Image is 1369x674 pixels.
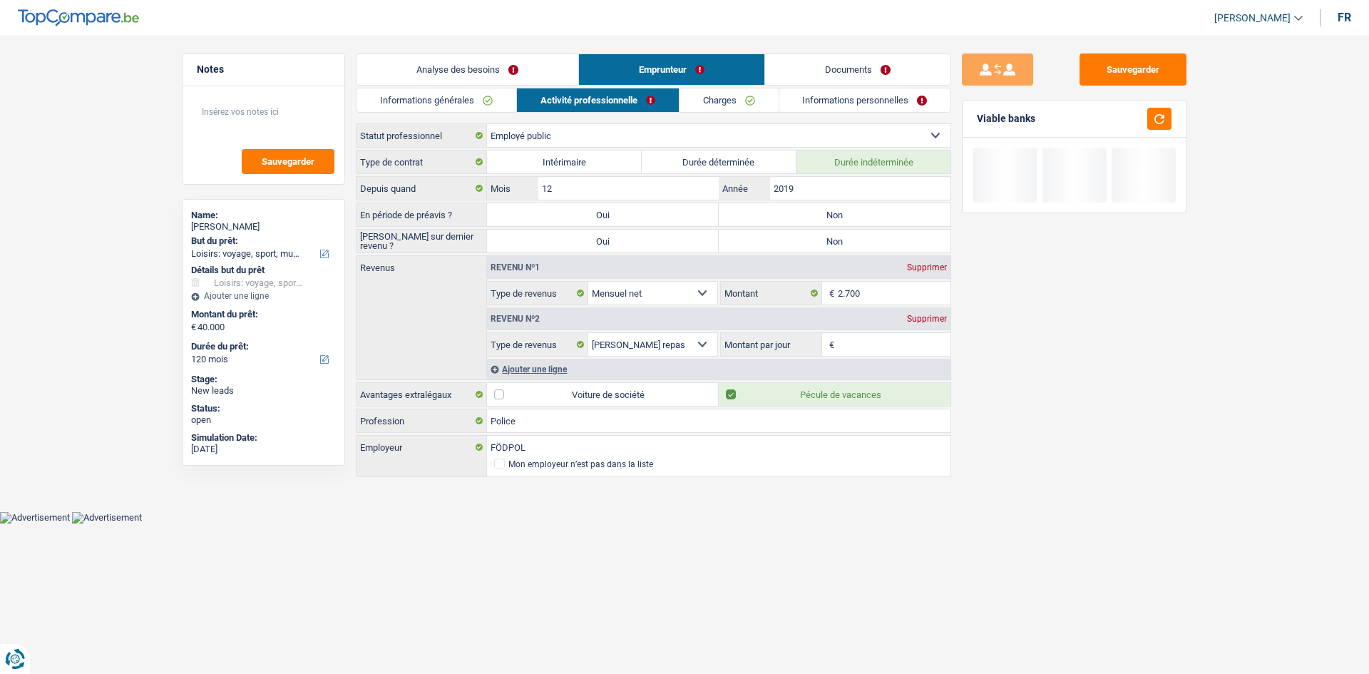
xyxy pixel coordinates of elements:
[487,436,950,459] input: Cherchez votre employeur
[487,230,719,252] label: Oui
[357,383,487,406] label: Avantages extralégaux
[357,230,487,252] label: [PERSON_NAME] sur dernier revenu ?
[721,333,822,356] label: Montant par jour
[796,150,951,173] label: Durée indéterminée
[487,359,950,379] div: Ajouter une ligne
[903,263,950,272] div: Supprimer
[779,88,951,112] a: Informations personnelles
[719,203,950,226] label: Non
[1338,11,1351,24] div: fr
[191,341,333,352] label: Durée du prêt:
[191,291,336,301] div: Ajouter une ligne
[197,63,330,76] h5: Notes
[357,436,487,459] label: Employeur
[487,315,543,323] div: Revenu nº2
[680,88,779,112] a: Charges
[357,124,487,147] label: Statut professionnel
[770,177,950,200] input: AAAA
[538,177,719,200] input: MM
[487,383,719,406] label: Voiture de société
[357,177,487,200] label: Depuis quand
[262,157,314,166] span: Sauvegarder
[191,210,336,221] div: Name:
[822,282,838,305] span: €
[357,150,487,173] label: Type de contrat
[1080,53,1186,86] button: Sauvegarder
[822,333,838,356] span: €
[579,54,764,85] a: Emprunteur
[357,88,516,112] a: Informations générales
[487,150,642,173] label: Intérimaire
[191,385,336,397] div: New leads
[508,460,653,469] div: Mon employeur n’est pas dans la liste
[18,9,139,26] img: TopCompare Logo
[487,333,588,356] label: Type de revenus
[191,221,336,233] div: [PERSON_NAME]
[191,403,336,414] div: Status:
[487,177,538,200] label: Mois
[517,88,679,112] a: Activité professionnelle
[72,512,142,524] img: Advertisement
[191,309,333,320] label: Montant du prêt:
[719,177,769,200] label: Année
[191,235,333,247] label: But du prêt:
[191,432,336,444] div: Simulation Date:
[487,263,543,272] div: Revenu nº1
[719,230,950,252] label: Non
[191,322,196,333] span: €
[721,282,822,305] label: Montant
[487,203,719,226] label: Oui
[242,149,334,174] button: Sauvegarder
[357,54,578,85] a: Analyse des besoins
[487,282,588,305] label: Type de revenus
[1203,6,1303,30] a: [PERSON_NAME]
[719,383,950,406] label: Pécule de vacances
[765,54,950,85] a: Documents
[357,409,487,432] label: Profession
[191,444,336,455] div: [DATE]
[191,414,336,426] div: open
[1214,12,1291,24] span: [PERSON_NAME]
[191,374,336,385] div: Stage:
[977,113,1035,125] div: Viable banks
[357,256,486,272] label: Revenus
[191,265,336,276] div: Détails but du prêt
[903,315,950,323] div: Supprimer
[642,150,796,173] label: Durée déterminée
[357,203,487,226] label: En période de préavis ?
